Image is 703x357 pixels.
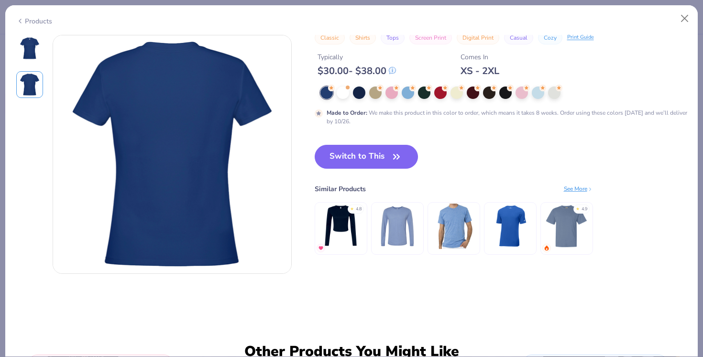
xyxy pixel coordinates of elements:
[318,52,396,62] div: Typically
[487,204,533,249] img: Nike Core Cotton Tee
[544,245,549,251] img: trending.gif
[576,206,580,210] div: ★
[564,184,593,193] div: See More
[318,245,324,251] img: MostFav.gif
[53,35,291,273] img: Back
[461,65,499,77] div: XS - 2XL
[676,10,694,28] button: Close
[350,31,376,44] button: Shirts
[318,204,363,249] img: Bella Canvas Ladies' Micro Ribbed Long Sleeve Baby Tee
[567,33,594,42] div: Print Guide
[18,37,41,60] img: Front
[538,31,562,44] button: Cozy
[461,52,499,62] div: Comes In
[356,206,362,213] div: 4.8
[457,31,499,44] button: Digital Print
[315,184,366,194] div: Similar Products
[431,204,476,249] img: Los Angeles Apparel S/S Tri Blend Crew Neck
[381,31,405,44] button: Tops
[409,31,452,44] button: Screen Print
[544,204,589,249] img: Comfort Colors Adult Heavyweight T-Shirt
[374,204,420,249] img: Bella + Canvas Triblend Long Sleeve Tee - 3513
[18,73,41,96] img: Back
[327,108,687,126] div: We make this product in this color to order, which means it takes 8 weeks. Order using these colo...
[350,206,354,210] div: ★
[504,31,533,44] button: Casual
[315,145,418,169] button: Switch to This
[318,65,396,77] div: $ 30.00 - $ 38.00
[16,16,52,26] div: Products
[582,206,587,213] div: 4.9
[315,31,345,44] button: Classic
[327,109,367,117] strong: Made to Order :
